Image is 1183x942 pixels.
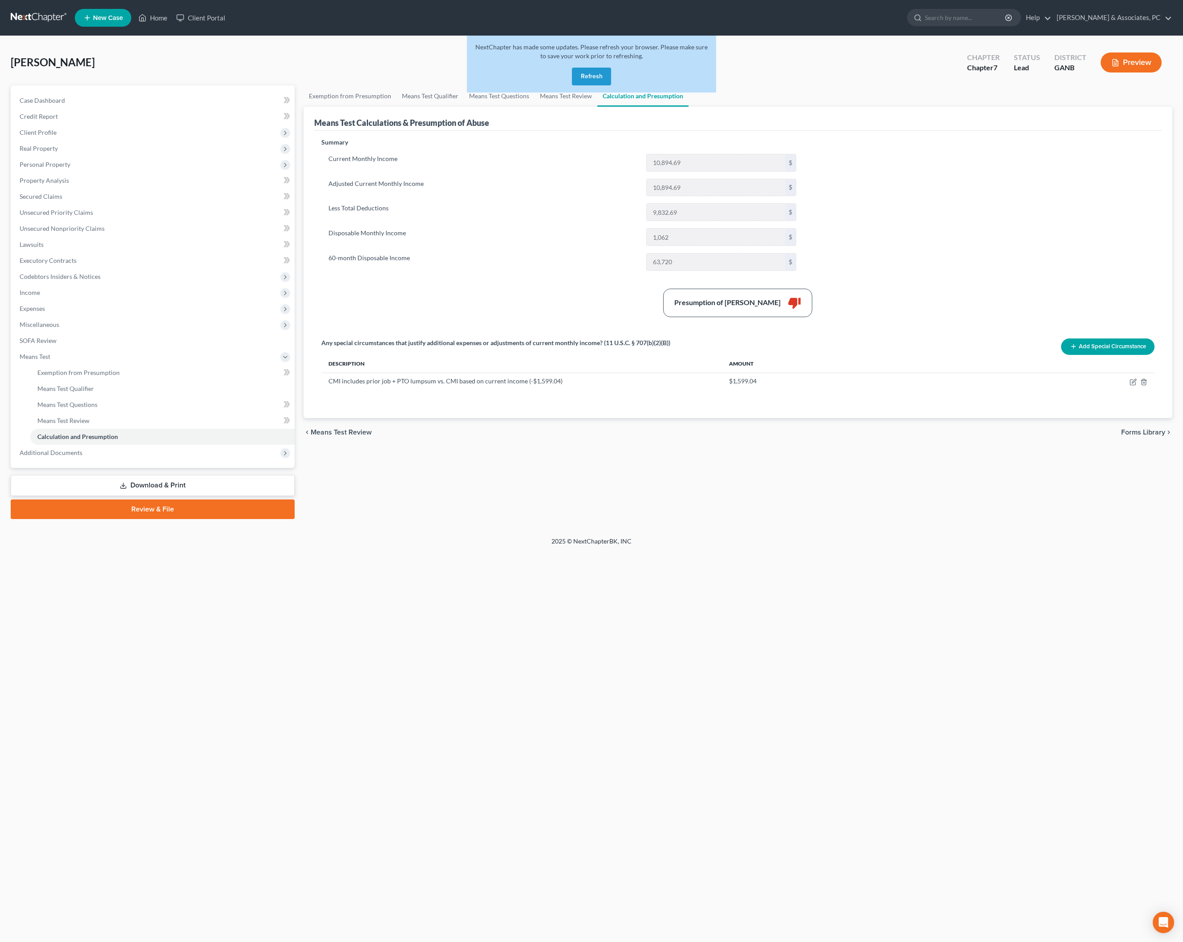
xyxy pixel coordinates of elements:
[785,204,796,221] div: $
[20,289,40,296] span: Income
[788,296,801,310] i: thumb_down
[1054,52,1086,63] div: District
[20,337,57,344] span: SOFA Review
[20,273,101,280] span: Codebtors Insiders & Notices
[20,97,65,104] span: Case Dashboard
[20,209,93,216] span: Unsecured Priority Claims
[321,338,670,347] div: Any special circumstances that justify additional expenses or adjustments of current monthly inco...
[20,241,44,248] span: Lawsuits
[30,365,295,381] a: Exemption from Presumption
[1014,52,1040,63] div: Status
[12,237,295,253] a: Lawsuits
[324,203,642,221] label: Less Total Deductions
[993,63,997,72] span: 7
[785,229,796,246] div: $
[37,369,120,376] span: Exemption from Presumption
[1101,52,1162,72] button: Preview
[464,85,535,107] a: Means Test Questions
[20,321,59,328] span: Miscellaneous
[12,173,295,189] a: Property Analysis
[30,413,295,429] a: Means Test Review
[314,117,489,128] div: Means Test Calculations & Presumption of Abuse
[647,179,785,196] input: 0.00
[967,52,1000,63] div: Chapter
[1054,63,1086,73] div: GANB
[20,145,58,152] span: Real Property
[338,537,845,553] div: 2025 © NextChapterBK, INC
[20,161,70,168] span: Personal Property
[11,475,295,496] a: Download & Print
[304,429,311,436] i: chevron_left
[785,154,796,171] div: $
[397,85,464,107] a: Means Test Qualifier
[37,401,97,408] span: Means Test Questions
[647,254,785,270] input: 0.00
[647,204,785,221] input: 0.00
[324,154,642,172] label: Current Monthly Income
[304,429,372,436] button: chevron_left Means Test Review
[321,355,722,373] th: Description
[12,221,295,237] a: Unsecured Nonpriority Claims
[11,499,295,519] a: Review & File
[20,177,69,184] span: Property Analysis
[729,377,1115,386] div: $1,599.04
[647,154,785,171] input: 0.00
[37,433,118,440] span: Calculation and Presumption
[321,138,804,147] p: Summary
[1061,338,1155,355] button: Add Special Circumstance
[12,253,295,269] a: Executory Contracts
[37,417,89,424] span: Means Test Review
[1121,429,1172,436] button: Forms Library chevron_right
[324,253,642,271] label: 60-month Disposable Income
[93,15,123,21] span: New Case
[20,305,45,312] span: Expenses
[1165,429,1172,436] i: chevron_right
[20,113,58,120] span: Credit Report
[1052,10,1172,26] a: [PERSON_NAME] & Associates, PC
[12,333,295,349] a: SOFA Review
[134,10,172,26] a: Home
[475,43,708,60] span: NextChapter has made some updates. Please refresh your browser. Please make sure to save your wor...
[304,85,397,107] a: Exemption from Presumption
[172,10,230,26] a: Client Portal
[20,449,82,456] span: Additional Documents
[11,56,95,68] span: [PERSON_NAME]
[1014,63,1040,73] div: Lead
[20,257,77,264] span: Executory Contracts
[674,298,781,308] div: Presumption of [PERSON_NAME]
[328,377,715,386] div: CMI includes prior job + PTO lumpsum vs. CMI based on current income (-$1,599.04)
[30,397,295,413] a: Means Test Questions
[1021,10,1051,26] a: Help
[722,355,1122,373] th: Amount
[37,385,94,392] span: Means Test Qualifier
[12,205,295,221] a: Unsecured Priority Claims
[1121,429,1165,436] span: Forms Library
[20,193,62,200] span: Secured Claims
[30,429,295,445] a: Calculation and Presumption
[324,179,642,197] label: Adjusted Current Monthly Income
[311,429,372,436] span: Means Test Review
[20,129,57,136] span: Client Profile
[785,254,796,270] div: $
[12,93,295,109] a: Case Dashboard
[324,228,642,246] label: Disposable Monthly Income
[967,63,1000,73] div: Chapter
[20,225,105,232] span: Unsecured Nonpriority Claims
[20,353,50,360] span: Means Test
[12,109,295,125] a: Credit Report
[647,229,785,246] input: 0.00
[925,9,1006,26] input: Search by name...
[785,179,796,196] div: $
[12,189,295,205] a: Secured Claims
[1153,912,1174,933] div: Open Intercom Messenger
[572,68,611,85] button: Refresh
[30,381,295,397] a: Means Test Qualifier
